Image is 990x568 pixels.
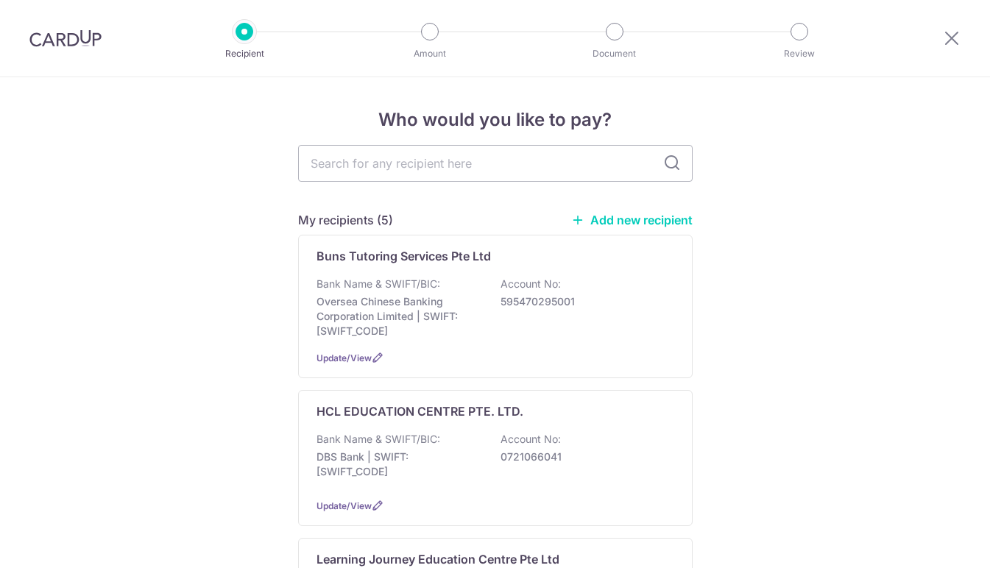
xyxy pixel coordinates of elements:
[317,432,440,447] p: Bank Name & SWIFT/BIC:
[317,550,559,568] p: Learning Journey Education Centre Pte Ltd
[298,107,693,133] h4: Who would you like to pay?
[501,450,665,464] p: 0721066041
[560,46,669,61] p: Document
[317,277,440,291] p: Bank Name & SWIFT/BIC:
[317,450,481,479] p: DBS Bank | SWIFT: [SWIFT_CODE]
[317,247,491,265] p: Buns Tutoring Services Pte Ltd
[298,211,393,229] h5: My recipients (5)
[571,213,693,227] a: Add new recipient
[501,432,561,447] p: Account No:
[29,29,102,47] img: CardUp
[745,46,854,61] p: Review
[317,294,481,338] p: Oversea Chinese Banking Corporation Limited | SWIFT: [SWIFT_CODE]
[501,277,561,291] p: Account No:
[317,402,523,420] p: HCL EDUCATION CENTRE PTE. LTD.
[317,500,372,511] a: Update/View
[375,46,484,61] p: Amount
[501,294,665,309] p: 595470295001
[317,352,372,363] a: Update/View
[190,46,299,61] p: Recipient
[298,145,693,182] input: Search for any recipient here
